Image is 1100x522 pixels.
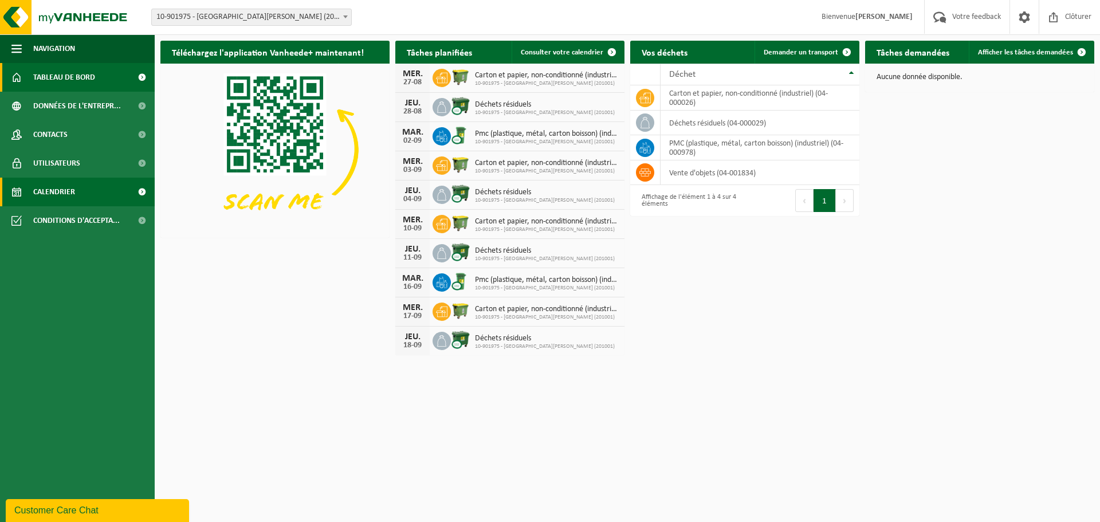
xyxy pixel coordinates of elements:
[33,178,75,206] span: Calendrier
[33,92,121,120] span: Données de l'entrepr...
[401,99,424,108] div: JEU.
[661,135,859,160] td: PMC (plastique, métal, carton boisson) (industriel) (04-000978)
[475,217,619,226] span: Carton et papier, non-conditionné (industriel)
[401,274,424,283] div: MAR.
[475,246,615,256] span: Déchets résiduels
[475,100,615,109] span: Déchets résiduels
[814,189,836,212] button: 1
[475,129,619,139] span: Pmc (plastique, métal, carton boisson) (industriel)
[755,41,858,64] a: Demander un transport
[401,195,424,203] div: 04-09
[6,497,191,522] iframe: chat widget
[475,314,619,321] span: 10-901975 - [GEOGRAPHIC_DATA][PERSON_NAME] (201001)
[33,149,80,178] span: Utilisateurs
[451,301,470,320] img: WB-1100-HPE-GN-51
[401,137,424,145] div: 02-09
[451,272,470,291] img: WB-0240-CU
[475,109,615,116] span: 10-901975 - [GEOGRAPHIC_DATA][PERSON_NAME] (201001)
[451,242,470,262] img: WB-1100-CU
[451,155,470,174] img: WB-1100-HPE-GN-51
[160,41,375,63] h2: Téléchargez l'application Vanheede+ maintenant!
[401,332,424,342] div: JEU.
[33,34,75,63] span: Navigation
[475,226,619,233] span: 10-901975 - [GEOGRAPHIC_DATA][PERSON_NAME] (201001)
[475,256,615,262] span: 10-901975 - [GEOGRAPHIC_DATA][PERSON_NAME] (201001)
[877,73,1083,81] p: Aucune donnée disponible.
[475,139,619,146] span: 10-901975 - [GEOGRAPHIC_DATA][PERSON_NAME] (201001)
[401,245,424,254] div: JEU.
[401,254,424,262] div: 11-09
[401,186,424,195] div: JEU.
[401,312,424,320] div: 17-09
[401,108,424,116] div: 28-08
[401,303,424,312] div: MER.
[451,213,470,233] img: WB-1100-HPE-GN-51
[401,79,424,87] div: 27-08
[401,283,424,291] div: 16-09
[401,157,424,166] div: MER.
[151,9,352,26] span: 10-901975 - AVA SINT-JANS-MOLENBEEK (201001) - SINT-JANS-MOLENBEEK
[152,9,351,25] span: 10-901975 - AVA SINT-JANS-MOLENBEEK (201001) - SINT-JANS-MOLENBEEK
[401,69,424,79] div: MER.
[160,64,390,236] img: Download de VHEPlus App
[475,188,615,197] span: Déchets résiduels
[764,49,838,56] span: Demander un transport
[475,80,619,87] span: 10-901975 - [GEOGRAPHIC_DATA][PERSON_NAME] (201001)
[661,160,859,185] td: vente d'objets (04-001834)
[865,41,961,63] h2: Tâches demandées
[969,41,1093,64] a: Afficher les tâches demandées
[661,111,859,135] td: déchets résiduels (04-000029)
[451,67,470,87] img: WB-1100-HPE-GN-51
[475,285,619,292] span: 10-901975 - [GEOGRAPHIC_DATA][PERSON_NAME] (201001)
[33,120,68,149] span: Contacts
[512,41,623,64] a: Consulter votre calendrier
[475,71,619,80] span: Carton et papier, non-conditionné (industriel)
[855,13,913,21] strong: [PERSON_NAME]
[521,49,603,56] span: Consulter votre calendrier
[401,166,424,174] div: 03-09
[475,276,619,285] span: Pmc (plastique, métal, carton boisson) (industriel)
[451,184,470,203] img: WB-1100-CU
[669,70,696,79] span: Déchet
[475,305,619,314] span: Carton et papier, non-conditionné (industriel)
[451,125,470,145] img: WB-0240-CU
[475,343,615,350] span: 10-901975 - [GEOGRAPHIC_DATA][PERSON_NAME] (201001)
[451,96,470,116] img: WB-1100-CU
[401,225,424,233] div: 10-09
[836,189,854,212] button: Next
[661,85,859,111] td: carton et papier, non-conditionné (industriel) (04-000026)
[795,189,814,212] button: Previous
[636,188,739,213] div: Affichage de l'élément 1 à 4 sur 4 éléments
[33,63,95,92] span: Tableau de bord
[475,168,619,175] span: 10-901975 - [GEOGRAPHIC_DATA][PERSON_NAME] (201001)
[395,41,484,63] h2: Tâches planifiées
[401,215,424,225] div: MER.
[630,41,699,63] h2: Vos déchets
[401,342,424,350] div: 18-09
[475,197,615,204] span: 10-901975 - [GEOGRAPHIC_DATA][PERSON_NAME] (201001)
[978,49,1073,56] span: Afficher les tâches demandées
[475,334,615,343] span: Déchets résiduels
[475,159,619,168] span: Carton et papier, non-conditionné (industriel)
[451,330,470,350] img: WB-1100-CU
[33,206,120,235] span: Conditions d'accepta...
[401,128,424,137] div: MAR.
